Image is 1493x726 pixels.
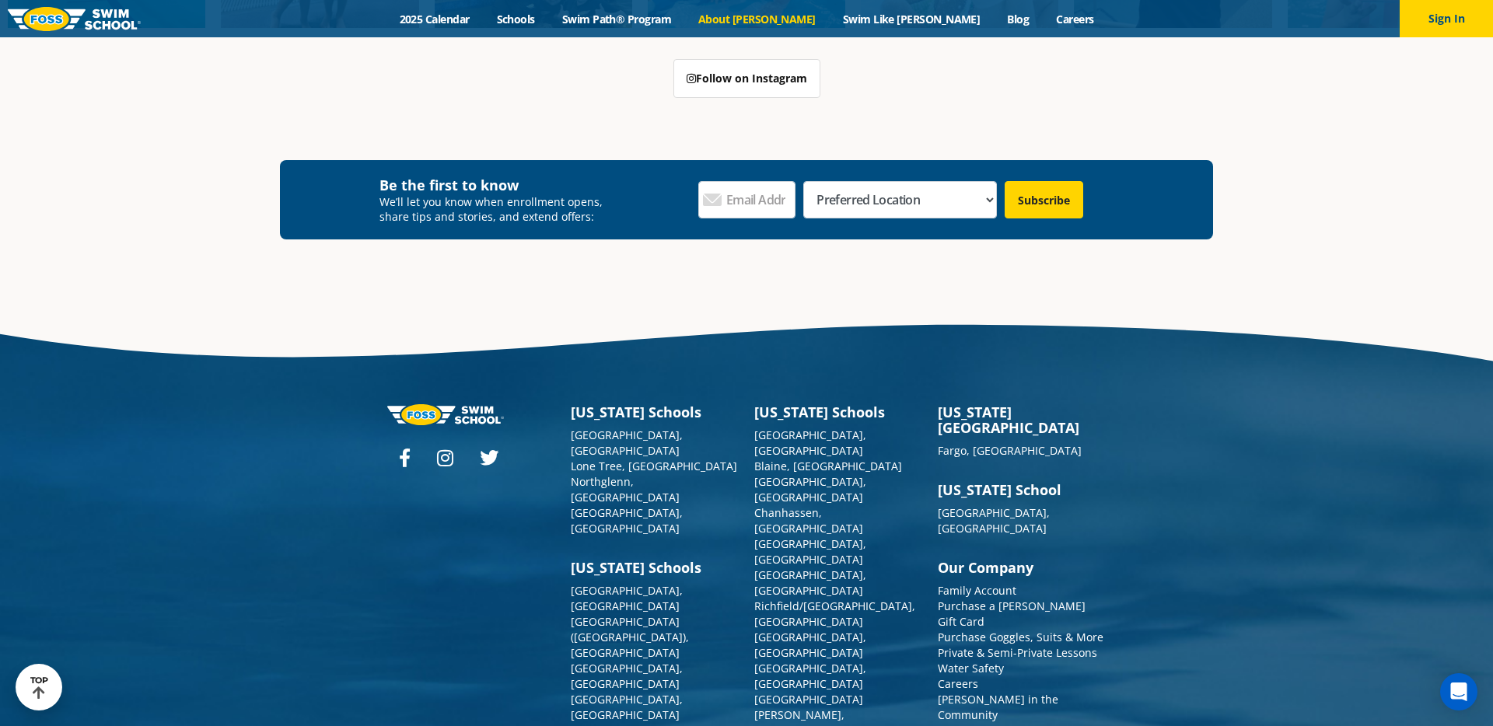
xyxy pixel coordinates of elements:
[1440,673,1477,710] div: Open Intercom Messenger
[571,459,737,473] a: Lone Tree, [GEOGRAPHIC_DATA]
[571,692,683,722] a: [GEOGRAPHIC_DATA], [GEOGRAPHIC_DATA]
[938,599,1086,629] a: Purchase a [PERSON_NAME] Gift Card
[938,482,1106,497] h3: [US_STATE] School
[754,505,863,536] a: Chanhassen, [GEOGRAPHIC_DATA]
[685,12,830,26] a: About [PERSON_NAME]
[938,661,1004,675] a: Water Safety
[938,443,1082,458] a: Fargo, [GEOGRAPHIC_DATA]
[938,404,1106,435] h3: [US_STATE][GEOGRAPHIC_DATA]
[571,428,683,458] a: [GEOGRAPHIC_DATA], [GEOGRAPHIC_DATA]
[754,661,866,691] a: [GEOGRAPHIC_DATA], [GEOGRAPHIC_DATA]
[754,567,866,598] a: [GEOGRAPHIC_DATA], [GEOGRAPHIC_DATA]
[571,661,683,691] a: [GEOGRAPHIC_DATA], [GEOGRAPHIC_DATA]
[938,676,978,691] a: Careers
[938,645,1097,660] a: Private & Semi-Private Lessons
[571,560,739,575] h3: [US_STATE] Schools
[994,12,1043,26] a: Blog
[571,505,683,536] a: [GEOGRAPHIC_DATA], [GEOGRAPHIC_DATA]
[30,675,48,700] div: TOP
[548,12,684,26] a: Swim Path® Program
[938,692,1058,722] a: [PERSON_NAME] in the Community
[829,12,994,26] a: Swim Like [PERSON_NAME]
[754,536,866,567] a: [GEOGRAPHIC_DATA], [GEOGRAPHIC_DATA]
[754,630,866,660] a: [GEOGRAPHIC_DATA], [GEOGRAPHIC_DATA]
[571,474,680,504] a: Northglenn, [GEOGRAPHIC_DATA]
[571,583,683,613] a: [GEOGRAPHIC_DATA], [GEOGRAPHIC_DATA]
[754,459,902,473] a: Blaine, [GEOGRAPHIC_DATA]
[754,428,866,458] a: [GEOGRAPHIC_DATA], [GEOGRAPHIC_DATA]
[8,7,141,31] img: FOSS Swim School Logo
[571,614,689,660] a: [GEOGRAPHIC_DATA] ([GEOGRAPHIC_DATA]), [GEOGRAPHIC_DATA]
[1005,181,1083,218] input: Subscribe
[379,194,614,224] p: We’ll let you know when enrollment opens, share tips and stories, and extend offers:
[938,583,1016,598] a: Family Account
[754,599,915,629] a: Richfield/[GEOGRAPHIC_DATA], [GEOGRAPHIC_DATA]
[386,12,483,26] a: 2025 Calendar
[938,505,1050,536] a: [GEOGRAPHIC_DATA], [GEOGRAPHIC_DATA]
[483,12,548,26] a: Schools
[1043,12,1107,26] a: Careers
[387,404,504,425] img: Foss-logo-horizontal-white.svg
[754,404,922,420] h3: [US_STATE] Schools
[698,181,796,218] input: Email Address
[754,474,866,504] a: [GEOGRAPHIC_DATA], [GEOGRAPHIC_DATA]
[571,404,739,420] h3: [US_STATE] Schools
[673,59,820,98] a: Follow on Instagram
[379,176,614,194] h4: Be the first to know
[938,630,1103,644] a: Purchase Goggles, Suits & More
[938,560,1106,575] h3: Our Company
